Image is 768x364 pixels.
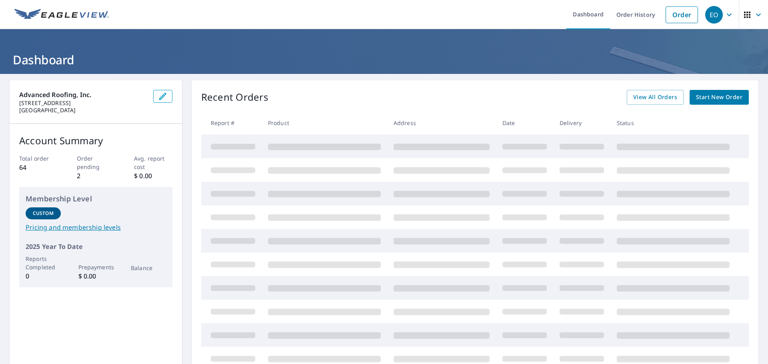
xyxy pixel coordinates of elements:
[131,264,166,272] p: Balance
[33,210,54,217] p: Custom
[19,133,172,148] p: Account Summary
[19,99,147,107] p: [STREET_ADDRESS]
[387,111,496,135] th: Address
[696,92,742,102] span: Start New Order
[77,171,115,181] p: 2
[627,90,684,105] a: View All Orders
[690,90,749,105] a: Start New Order
[633,92,677,102] span: View All Orders
[201,90,268,105] p: Recent Orders
[19,163,58,172] p: 64
[705,6,723,24] div: EO
[26,255,61,271] p: Reports Completed
[26,223,166,232] a: Pricing and membership levels
[26,193,166,204] p: Membership Level
[26,242,166,251] p: 2025 Year To Date
[10,52,758,68] h1: Dashboard
[610,111,736,135] th: Status
[78,263,114,271] p: Prepayments
[134,171,172,181] p: $ 0.00
[14,9,109,21] img: EV Logo
[19,90,147,99] p: Advanced Roofing, Inc.
[26,271,61,281] p: 0
[78,271,114,281] p: $ 0.00
[19,107,147,114] p: [GEOGRAPHIC_DATA]
[553,111,610,135] th: Delivery
[666,6,698,23] a: Order
[134,154,172,171] p: Avg. report cost
[496,111,553,135] th: Date
[201,111,262,135] th: Report #
[77,154,115,171] p: Order pending
[19,154,58,163] p: Total order
[262,111,387,135] th: Product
